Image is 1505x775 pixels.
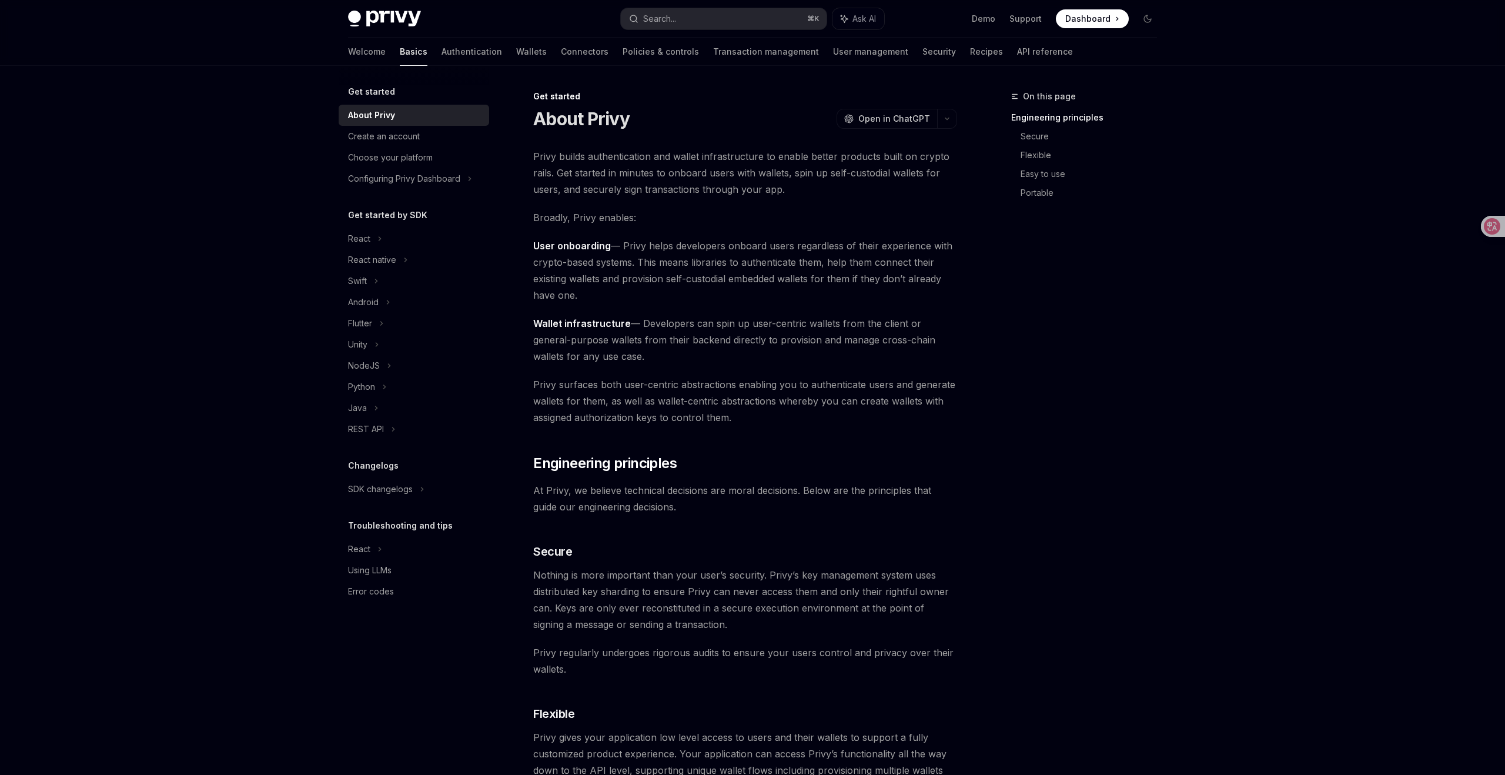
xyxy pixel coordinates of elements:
[533,209,957,226] span: Broadly, Privy enables:
[533,567,957,633] span: Nothing is more important than your user’s security. Privy’s key management system uses distribut...
[533,376,957,426] span: Privy surfaces both user-centric abstractions enabling you to authenticate users and generate wal...
[348,401,367,415] div: Java
[348,359,380,373] div: NodeJS
[348,380,375,394] div: Python
[348,542,370,556] div: React
[348,85,395,99] h5: Get started
[852,13,876,25] span: Ask AI
[348,584,394,599] div: Error codes
[1021,127,1166,146] a: Secure
[1138,9,1157,28] button: Toggle dark mode
[621,8,827,29] button: Search...⌘K
[533,238,957,303] span: — Privy helps developers onboard users regardless of their experience with crypto-based systems. ...
[1017,38,1073,66] a: API reference
[348,253,396,267] div: React native
[348,108,395,122] div: About Privy
[348,519,453,533] h5: Troubleshooting and tips
[348,274,367,288] div: Swift
[1021,165,1166,183] a: Easy to use
[807,14,820,24] span: ⌘ K
[533,108,630,129] h1: About Privy
[643,12,676,26] div: Search...
[1065,13,1111,25] span: Dashboard
[533,543,572,560] span: Secure
[972,13,995,25] a: Demo
[348,208,427,222] h5: Get started by SDK
[858,113,930,125] span: Open in ChatGPT
[533,706,574,722] span: Flexible
[400,38,427,66] a: Basics
[922,38,956,66] a: Security
[339,105,489,126] a: About Privy
[348,482,413,496] div: SDK changelogs
[348,295,379,309] div: Android
[533,482,957,515] span: At Privy, we believe technical decisions are moral decisions. Below are the principles that guide...
[348,459,399,473] h5: Changelogs
[348,38,386,66] a: Welcome
[533,240,611,252] strong: User onboarding
[1023,89,1076,103] span: On this page
[339,147,489,168] a: Choose your platform
[533,318,631,329] strong: Wallet infrastructure
[339,560,489,581] a: Using LLMs
[561,38,608,66] a: Connectors
[832,8,884,29] button: Ask AI
[348,338,367,352] div: Unity
[516,38,547,66] a: Wallets
[348,11,421,27] img: dark logo
[970,38,1003,66] a: Recipes
[348,172,460,186] div: Configuring Privy Dashboard
[339,126,489,147] a: Create an account
[348,129,420,143] div: Create an account
[533,454,677,473] span: Engineering principles
[348,422,384,436] div: REST API
[1056,9,1129,28] a: Dashboard
[339,581,489,602] a: Error codes
[348,232,370,246] div: React
[1009,13,1042,25] a: Support
[533,91,957,102] div: Get started
[442,38,502,66] a: Authentication
[833,38,908,66] a: User management
[533,644,957,677] span: Privy regularly undergoes rigorous audits to ensure your users control and privacy over their wal...
[1021,183,1166,202] a: Portable
[348,151,433,165] div: Choose your platform
[348,563,392,577] div: Using LLMs
[348,316,372,330] div: Flutter
[713,38,819,66] a: Transaction management
[623,38,699,66] a: Policies & controls
[533,315,957,365] span: — Developers can spin up user-centric wallets from the client or general-purpose wallets from the...
[1021,146,1166,165] a: Flexible
[837,109,937,129] button: Open in ChatGPT
[1011,108,1166,127] a: Engineering principles
[533,148,957,198] span: Privy builds authentication and wallet infrastructure to enable better products built on crypto r...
